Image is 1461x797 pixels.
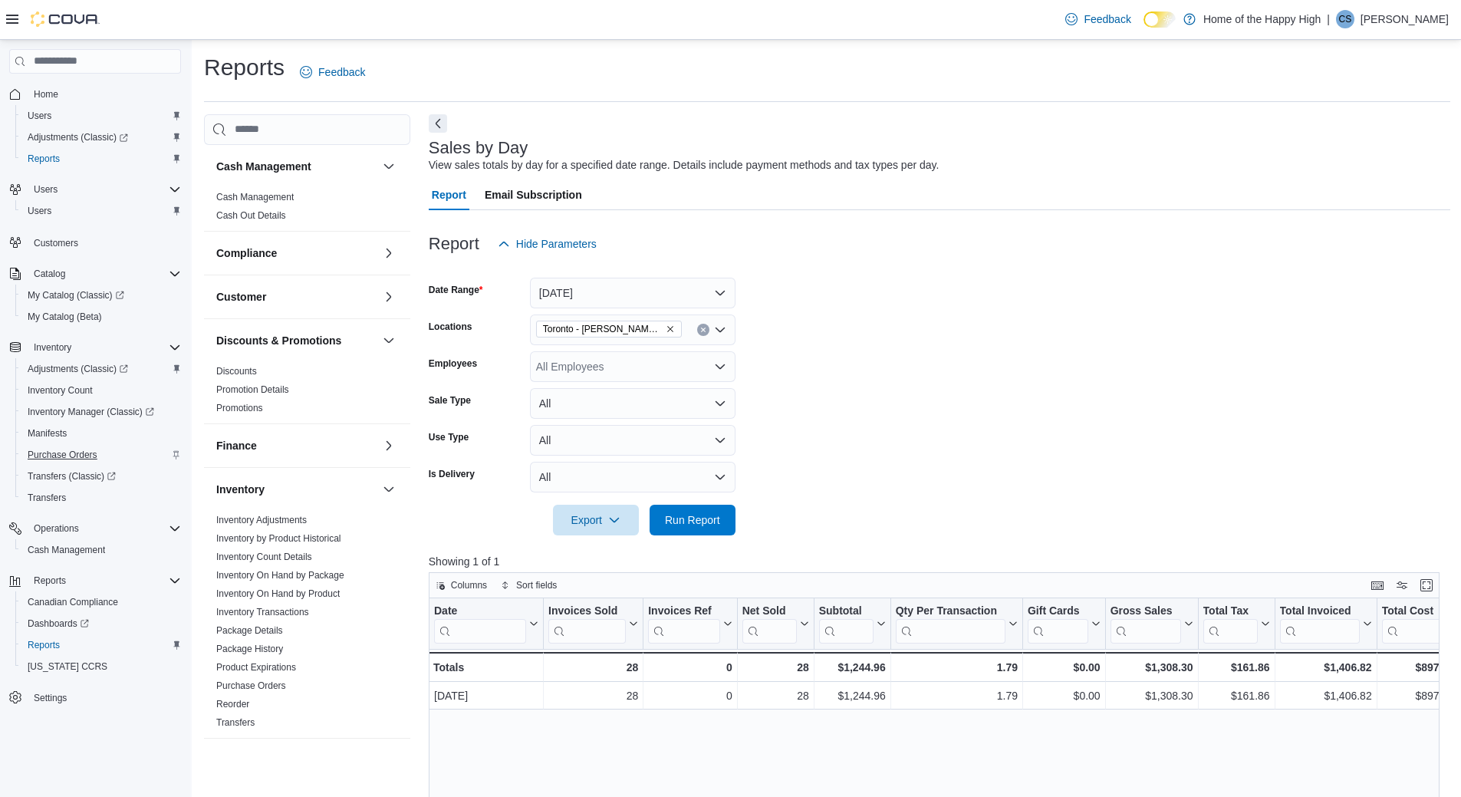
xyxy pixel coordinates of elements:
[530,462,735,492] button: All
[216,716,255,729] span: Transfers
[216,515,307,525] a: Inventory Adjustments
[380,331,398,350] button: Discounts & Promotions
[530,388,735,419] button: All
[15,466,187,487] a: Transfers (Classic)
[216,384,289,396] span: Promotion Details
[1417,576,1436,594] button: Enter fullscreen
[21,360,181,378] span: Adjustments (Classic)
[28,84,181,104] span: Home
[1084,12,1130,27] span: Feedback
[697,324,709,336] button: Clear input
[1361,10,1449,28] p: [PERSON_NAME]
[15,401,187,423] a: Inventory Manager (Classic)
[216,403,263,413] a: Promotions
[495,576,563,594] button: Sort fields
[204,188,410,231] div: Cash Management
[21,657,114,676] a: [US_STATE] CCRS
[434,687,538,705] div: [DATE]
[895,604,1005,619] div: Qty Per Transaction
[429,284,483,296] label: Date Range
[543,321,663,337] span: Toronto - [PERSON_NAME] Ave - Friendly Stranger
[204,362,410,423] div: Discounts & Promotions
[1110,604,1193,644] button: Gross Sales
[648,604,732,644] button: Invoices Ref
[530,278,735,308] button: [DATE]
[216,366,257,377] a: Discounts
[1381,658,1453,677] div: $897.85
[530,425,735,456] button: All
[28,571,72,590] button: Reports
[15,487,187,509] button: Transfers
[1203,604,1257,644] div: Total Tax
[28,571,181,590] span: Reports
[516,236,597,252] span: Hide Parameters
[216,625,283,636] a: Package Details
[1327,10,1330,28] p: |
[429,157,939,173] div: View sales totals by day for a specified date range. Details include payment methods and tax type...
[216,209,286,222] span: Cash Out Details
[28,85,64,104] a: Home
[429,321,472,333] label: Locations
[21,286,181,305] span: My Catalog (Classic)
[15,380,187,401] button: Inventory Count
[216,245,377,261] button: Compliance
[3,337,187,358] button: Inventory
[216,699,249,710] a: Reorder
[34,341,71,354] span: Inventory
[1110,658,1193,677] div: $1,308.30
[28,406,154,418] span: Inventory Manager (Classic)
[1203,604,1257,619] div: Total Tax
[216,438,257,453] h3: Finance
[28,689,73,707] a: Settings
[648,687,732,705] div: 0
[216,717,255,728] a: Transfers
[21,150,181,168] span: Reports
[21,541,181,559] span: Cash Management
[216,384,289,395] a: Promotion Details
[21,150,66,168] a: Reports
[28,688,181,707] span: Settings
[21,636,181,654] span: Reports
[28,232,181,252] span: Customers
[548,604,638,644] button: Invoices Sold
[216,192,294,203] a: Cash Management
[216,514,307,526] span: Inventory Adjustments
[429,554,1450,569] p: Showing 1 of 1
[434,604,526,644] div: Date
[15,148,187,170] button: Reports
[429,357,477,370] label: Employees
[216,624,283,637] span: Package Details
[216,402,263,414] span: Promotions
[9,77,181,749] nav: Complex example
[433,658,538,677] div: Totals
[1381,604,1441,619] div: Total Cost
[429,394,471,407] label: Sale Type
[204,511,410,738] div: Inventory
[714,324,726,336] button: Open list of options
[216,333,341,348] h3: Discounts & Promotions
[216,662,296,673] a: Product Expirations
[895,604,1017,644] button: Qty Per Transaction
[34,183,58,196] span: Users
[742,604,808,644] button: Net Sold
[3,263,187,285] button: Catalog
[28,265,71,283] button: Catalog
[21,446,104,464] a: Purchase Orders
[1381,687,1453,705] div: $897.85
[429,139,528,157] h3: Sales by Day
[28,492,66,504] span: Transfers
[21,202,58,220] a: Users
[1203,687,1269,705] div: $161.86
[742,604,796,644] div: Net Sold
[1279,604,1371,644] button: Total Invoiced
[216,551,312,563] span: Inventory Count Details
[216,661,296,673] span: Product Expirations
[28,338,77,357] button: Inventory
[714,361,726,373] button: Open list of options
[1381,604,1441,644] div: Total Cost
[21,403,181,421] span: Inventory Manager (Classic)
[21,489,72,507] a: Transfers
[1028,658,1101,677] div: $0.00
[28,660,107,673] span: [US_STATE] CCRS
